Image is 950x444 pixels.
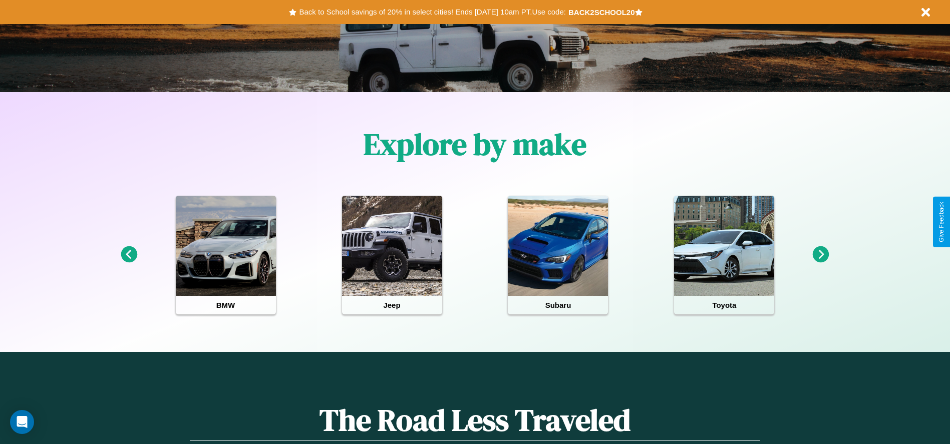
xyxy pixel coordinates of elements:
[568,8,635,17] b: BACK2SCHOOL20
[296,5,568,19] button: Back to School savings of 20% in select cities! Ends [DATE] 10am PT.Use code:
[364,124,586,165] h1: Explore by make
[674,296,774,314] h4: Toyota
[10,410,34,434] div: Open Intercom Messenger
[176,296,276,314] h4: BMW
[508,296,608,314] h4: Subaru
[342,296,442,314] h4: Jeep
[938,202,945,242] div: Give Feedback
[190,399,760,441] h1: The Road Less Traveled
